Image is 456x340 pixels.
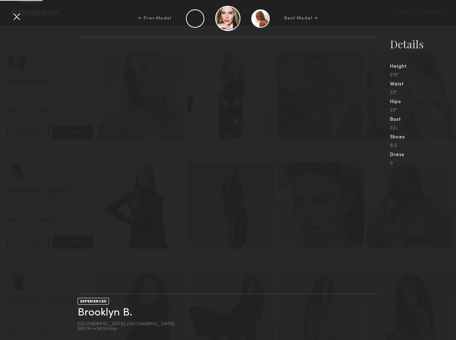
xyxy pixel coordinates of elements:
[390,90,456,96] div: 23"
[390,135,456,140] div: Shoes
[390,73,456,78] div: 5'8"
[78,298,109,305] div: EXPERIENCED
[78,322,174,327] div: [GEOGRAPHIC_DATA], [GEOGRAPHIC_DATA]
[390,82,456,87] div: Waist
[138,15,171,22] div: ← Prev Model
[390,64,456,69] div: Height
[390,100,456,105] div: Hips
[390,153,456,158] div: Dress
[390,117,456,122] div: Bust
[390,161,456,166] div: 0
[390,143,456,149] div: 8.5
[390,37,456,51] div: Details
[284,15,318,22] div: Next Model →
[78,307,133,318] a: Brooklyn B.
[390,126,456,131] div: 32c
[78,327,174,331] div: $85/hr • $610/day
[390,108,456,113] div: 33"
